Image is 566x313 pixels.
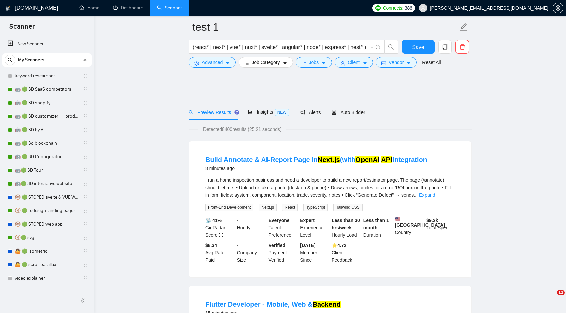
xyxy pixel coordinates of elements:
[80,297,87,304] span: double-left
[375,5,381,11] img: upwork-logo.png
[83,73,88,79] span: holder
[244,61,249,66] span: bars
[205,218,222,223] b: 📡 41%
[83,195,88,200] span: holder
[383,4,403,12] span: Connects:
[83,114,88,119] span: holder
[8,37,86,51] a: New Scanner
[376,57,417,68] button: idcardVendorcaret-down
[83,222,88,227] span: holder
[235,241,267,264] div: Company Size
[414,192,418,198] span: ...
[15,110,79,123] a: 🤖 🟢 3D customizer" | "product customizer"
[553,3,563,13] button: setting
[275,109,289,116] span: NEW
[348,59,360,66] span: Client
[205,156,427,163] a: Build Annotate & AI-Report Page inNext.js(withOpenAI APIIntegration
[332,243,346,248] b: ⭐️ 4.72
[219,233,223,237] span: info-circle
[15,123,79,137] a: 🤖 🟢 3D by AI
[83,235,88,240] span: holder
[381,61,386,66] span: idcard
[252,59,280,66] span: Job Category
[235,217,267,239] div: Hourly
[459,23,468,31] span: edit
[83,168,88,173] span: holder
[553,5,563,11] a: setting
[4,22,40,36] span: Scanner
[248,110,253,114] span: area-chart
[202,59,223,66] span: Advanced
[332,110,365,115] span: Auto Bidder
[189,110,237,115] span: Preview Results
[456,44,469,50] span: delete
[194,61,199,66] span: setting
[335,57,373,68] button: userClientcaret-down
[15,272,79,285] a: video explainer
[83,208,88,214] span: holder
[205,243,217,248] b: $8.34
[5,55,15,65] button: search
[406,61,411,66] span: caret-down
[385,44,398,50] span: search
[193,43,373,51] input: Search Freelance Jobs...
[455,40,469,54] button: delete
[318,156,340,163] mark: Next.js
[83,141,88,146] span: holder
[402,40,435,54] button: Save
[269,218,290,223] b: Everyone
[340,61,345,66] span: user
[83,87,88,92] span: holder
[237,243,239,248] b: -
[302,61,306,66] span: folder
[192,19,458,35] input: Scanner name...
[300,110,321,115] span: Alerts
[384,40,398,54] button: search
[421,6,426,10] span: user
[395,217,445,228] b: [GEOGRAPHIC_DATA]
[389,59,404,66] span: Vendor
[282,204,298,211] span: React
[412,43,424,51] span: Save
[15,245,79,258] a: 🤷 🟢 Isometric
[422,59,441,66] a: Reset All
[157,5,182,11] a: searchScanner
[189,110,193,115] span: search
[15,150,79,164] a: 🤖 🟢 3D Configurator
[300,218,315,223] b: Expert
[205,204,253,211] span: Front-End Development
[426,218,438,223] b: $ 9.2k
[83,276,88,281] span: holder
[15,177,79,191] a: 🤖🟢 3D interactive website
[381,156,392,163] mark: API
[15,258,79,272] a: 🤷 🟢 scroll parallax
[15,218,79,231] a: 🛞 🟢 STOPED web app
[15,164,79,177] a: 🤖🟢 3D Tour
[83,127,88,133] span: holder
[362,217,394,239] div: Duration
[83,249,88,254] span: holder
[267,217,299,239] div: Talent Preference
[248,109,289,115] span: Insights
[557,290,565,295] span: 11
[204,217,235,239] div: GigRadar Score
[330,217,362,239] div: Hourly Load
[267,241,299,264] div: Payment Verified
[15,96,79,110] a: 🤖 🟢 3D shopify
[425,217,457,239] div: Total Spent
[313,301,341,308] mark: Backend
[113,5,144,11] a: dashboardDashboard
[225,61,230,66] span: caret-down
[332,110,336,115] span: robot
[321,61,326,66] span: caret-down
[303,204,328,211] span: TypeScript
[395,217,400,221] img: 🇺🇸
[259,204,277,211] span: Next.js
[355,156,379,163] mark: OpenAI
[15,285,79,298] a: Cypress | QA | testi
[83,181,88,187] span: holder
[5,58,15,62] span: search
[419,192,435,198] a: Expand
[269,243,286,248] b: Verified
